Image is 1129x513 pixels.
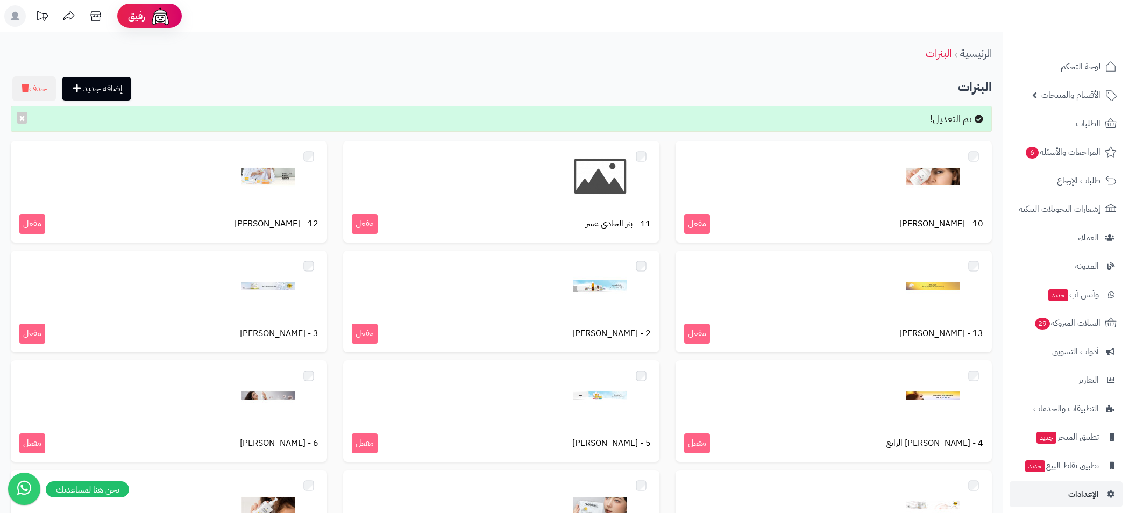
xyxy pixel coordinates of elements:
[1010,54,1123,80] a: لوحة التحكم
[572,327,651,340] span: 2 - [PERSON_NAME]
[1036,432,1056,444] span: جديد
[1078,230,1099,245] span: العملاء
[1010,367,1123,393] a: التقارير
[343,141,659,243] a: 11 - بنر الحادي عشر مفعل
[352,214,378,234] span: مفعل
[886,437,983,450] span: 4 - [PERSON_NAME] الرابع
[1076,116,1100,131] span: الطلبات
[11,141,327,243] a: 12 - [PERSON_NAME] مفعل
[19,214,45,234] span: مفعل
[1075,259,1099,274] span: المدونة
[1061,59,1100,74] span: لوحة التحكم
[62,77,131,101] a: إضافة جديد
[1010,225,1123,251] a: العملاء
[1033,401,1099,416] span: التطبيقات والخدمات
[1010,253,1123,279] a: المدونة
[1068,487,1099,502] span: الإعدادات
[352,324,378,344] span: مفعل
[1078,373,1099,388] span: التقارير
[235,218,318,230] span: 12 - [PERSON_NAME]
[11,106,992,132] div: تم التعديل!
[1019,202,1100,217] span: إشعارات التحويلات البنكية
[29,5,55,30] a: تحديثات المنصة
[1010,396,1123,422] a: التطبيقات والخدمات
[684,433,710,453] span: مفعل
[1010,111,1123,137] a: الطلبات
[1034,316,1100,331] span: السلات المتروكة
[1010,310,1123,336] a: السلات المتروكة29
[899,327,983,340] span: 13 - [PERSON_NAME]
[1010,282,1123,308] a: وآتس آبجديد
[1010,481,1123,507] a: الإعدادات
[11,360,327,462] a: 6 - [PERSON_NAME] مفعل
[1010,453,1123,479] a: تطبيق نقاط البيعجديد
[926,45,952,61] a: البنرات
[1048,289,1068,301] span: جديد
[19,433,45,453] span: مفعل
[11,76,992,98] h2: البنرات
[1026,147,1039,159] span: 6
[1010,339,1123,365] a: أدوات التسويق
[676,141,992,243] a: 10 - [PERSON_NAME] مفعل
[586,218,651,230] span: 11 - بنر الحادي عشر
[1025,145,1100,160] span: المراجعات والأسئلة
[572,437,651,450] span: 5 - [PERSON_NAME]
[19,324,45,344] span: مفعل
[1041,88,1100,103] span: الأقسام والمنتجات
[899,218,983,230] span: 10 - [PERSON_NAME]
[684,214,710,234] span: مفعل
[1010,139,1123,165] a: المراجعات والأسئلة6
[11,251,327,352] a: 3 - [PERSON_NAME] مفعل
[1010,196,1123,222] a: إشعارات التحويلات البنكية
[1035,318,1050,330] span: 29
[1052,344,1099,359] span: أدوات التسويق
[12,76,56,101] button: حذف
[1035,430,1099,445] span: تطبيق المتجر
[343,251,659,352] a: 2 - [PERSON_NAME] مفعل
[17,112,27,124] button: ×
[240,327,318,340] span: 3 - [PERSON_NAME]
[1047,287,1099,302] span: وآتس آب
[676,360,992,462] a: 4 - [PERSON_NAME] الرابع مفعل
[1025,460,1045,472] span: جديد
[1010,168,1123,194] a: طلبات الإرجاع
[1024,458,1099,473] span: تطبيق نقاط البيع
[343,360,659,462] a: 5 - [PERSON_NAME] مفعل
[960,45,992,61] a: الرئيسية
[128,10,145,23] span: رفيق
[676,251,992,352] a: 13 - [PERSON_NAME] مفعل
[150,5,171,27] img: ai-face.png
[1057,173,1100,188] span: طلبات الإرجاع
[352,433,378,453] span: مفعل
[240,437,318,450] span: 6 - [PERSON_NAME]
[684,324,710,344] span: مفعل
[1010,424,1123,450] a: تطبيق المتجرجديد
